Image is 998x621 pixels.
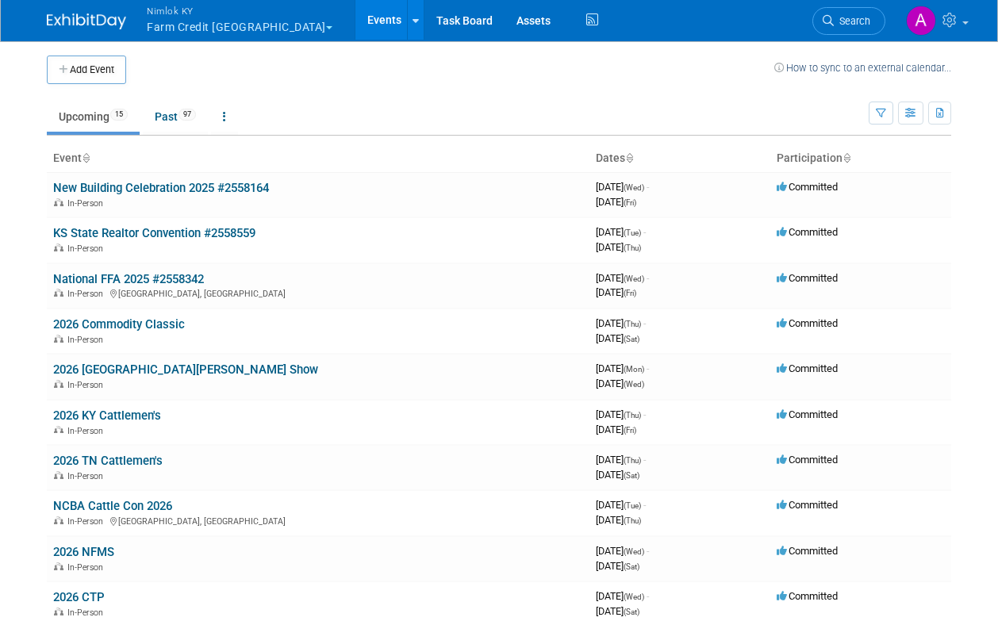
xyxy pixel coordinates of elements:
[624,411,641,420] span: (Thu)
[53,317,185,332] a: 2026 Commodity Classic
[624,608,639,616] span: (Sat)
[647,272,649,284] span: -
[67,335,108,345] span: In-Person
[53,362,318,377] a: 2026 [GEOGRAPHIC_DATA][PERSON_NAME] Show
[54,289,63,297] img: In-Person Event
[53,272,204,286] a: National FFA 2025 #2558342
[67,562,108,573] span: In-Person
[624,198,636,207] span: (Fri)
[643,454,646,466] span: -
[54,426,63,434] img: In-Person Event
[774,62,951,74] a: How to sync to an external calendar...
[67,289,108,299] span: In-Person
[777,317,838,329] span: Committed
[643,226,646,238] span: -
[596,590,649,602] span: [DATE]
[647,181,649,193] span: -
[596,408,646,420] span: [DATE]
[47,145,589,172] th: Event
[47,13,126,29] img: ExhibitDay
[53,181,269,195] a: New Building Celebration 2025 #2558164
[54,335,63,343] img: In-Person Event
[624,501,641,510] span: (Tue)
[843,151,850,164] a: Sort by Participation Type
[53,545,114,559] a: 2026 NFMS
[67,198,108,209] span: In-Person
[647,545,649,557] span: -
[624,274,644,283] span: (Wed)
[596,378,644,389] span: [DATE]
[67,516,108,527] span: In-Person
[596,560,639,572] span: [DATE]
[625,151,633,164] a: Sort by Start Date
[596,317,646,329] span: [DATE]
[777,408,838,420] span: Committed
[777,362,838,374] span: Committed
[54,380,63,388] img: In-Person Event
[178,109,196,121] span: 97
[624,320,641,328] span: (Thu)
[624,471,639,480] span: (Sat)
[53,514,583,527] div: [GEOGRAPHIC_DATA], [GEOGRAPHIC_DATA]
[624,183,644,192] span: (Wed)
[54,516,63,524] img: In-Person Event
[53,454,163,468] a: 2026 TN Cattlemen's
[777,181,838,193] span: Committed
[147,2,332,19] span: Nimlok KY
[624,380,644,389] span: (Wed)
[624,289,636,297] span: (Fri)
[54,243,63,251] img: In-Person Event
[596,514,641,526] span: [DATE]
[596,226,646,238] span: [DATE]
[647,590,649,602] span: -
[777,545,838,557] span: Committed
[624,562,639,571] span: (Sat)
[643,408,646,420] span: -
[596,469,639,481] span: [DATE]
[643,317,646,329] span: -
[624,516,641,525] span: (Thu)
[906,6,936,36] img: Ashley LeCates
[777,590,838,602] span: Committed
[53,499,172,513] a: NCBA Cattle Con 2026
[596,362,649,374] span: [DATE]
[82,151,90,164] a: Sort by Event Name
[624,456,641,465] span: (Thu)
[624,228,641,237] span: (Tue)
[596,286,636,298] span: [DATE]
[47,102,140,132] a: Upcoming15
[777,272,838,284] span: Committed
[596,272,649,284] span: [DATE]
[54,198,63,206] img: In-Person Event
[54,471,63,479] img: In-Person Event
[643,499,646,511] span: -
[67,380,108,390] span: In-Person
[53,226,255,240] a: KS State Realtor Convention #2558559
[67,608,108,618] span: In-Person
[596,332,639,344] span: [DATE]
[777,499,838,511] span: Committed
[67,426,108,436] span: In-Person
[647,362,649,374] span: -
[596,454,646,466] span: [DATE]
[143,102,208,132] a: Past97
[589,145,770,172] th: Dates
[624,365,644,374] span: (Mon)
[596,181,649,193] span: [DATE]
[777,226,838,238] span: Committed
[624,335,639,343] span: (Sat)
[110,109,128,121] span: 15
[624,592,644,601] span: (Wed)
[624,243,641,252] span: (Thu)
[624,426,636,435] span: (Fri)
[53,590,105,604] a: 2026 CTP
[596,545,649,557] span: [DATE]
[596,605,639,617] span: [DATE]
[770,145,951,172] th: Participation
[54,608,63,615] img: In-Person Event
[596,196,636,208] span: [DATE]
[596,241,641,253] span: [DATE]
[596,499,646,511] span: [DATE]
[596,424,636,435] span: [DATE]
[47,56,126,84] button: Add Event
